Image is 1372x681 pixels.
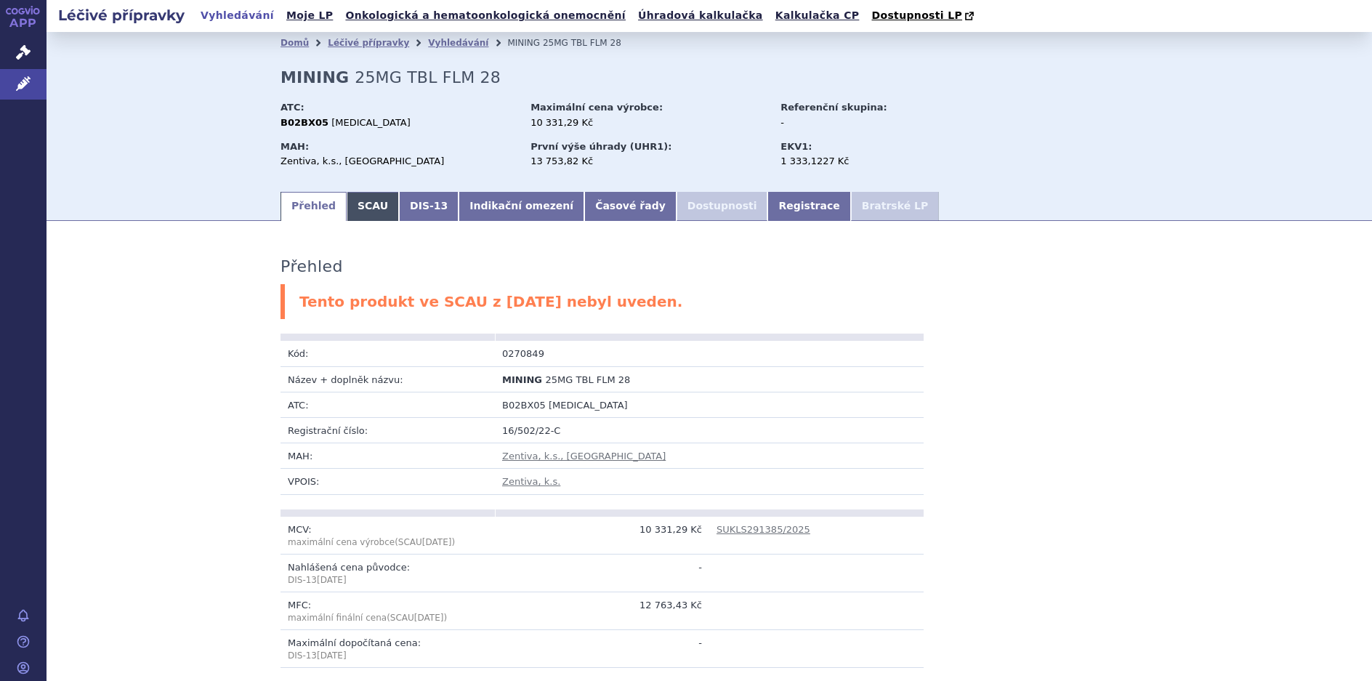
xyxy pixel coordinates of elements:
[495,629,709,667] td: -
[317,650,347,661] span: [DATE]
[281,102,304,113] strong: ATC:
[331,117,411,128] span: [MEDICAL_DATA]
[634,6,767,25] a: Úhradová kalkulačka
[399,192,459,221] a: DIS-13
[543,38,621,48] span: 25MG TBL FLM 28
[530,102,663,113] strong: Maximální cena výrobce:
[281,592,495,629] td: MFC:
[871,9,962,21] span: Dostupnosti LP
[530,116,767,129] div: 10 331,29 Kč
[422,537,452,547] span: [DATE]
[428,38,488,48] a: Vyhledávání
[502,374,542,385] span: MINING
[281,117,328,128] strong: B02BX05
[281,38,309,48] a: Domů
[281,554,495,592] td: Nahlášená cena původce:
[387,613,447,623] span: (SCAU )
[767,192,850,221] a: Registrace
[502,451,666,462] a: Zentiva, k.s., [GEOGRAPHIC_DATA]
[47,5,196,25] h2: Léčivé přípravky
[780,116,944,129] div: -
[495,517,709,555] td: 10 331,29 Kč
[328,38,409,48] a: Léčivé přípravky
[281,341,495,366] td: Kód:
[502,476,560,487] a: Zentiva, k.s.
[281,517,495,555] td: MCV:
[281,141,309,152] strong: MAH:
[495,554,709,592] td: -
[530,155,767,168] div: 13 753,82 Kč
[281,257,343,276] h3: Přehled
[549,400,628,411] span: [MEDICAL_DATA]
[281,443,495,469] td: MAH:
[546,374,631,385] span: 25MG TBL FLM 28
[317,575,347,585] span: [DATE]
[288,612,488,624] p: maximální finální cena
[780,155,944,168] div: 1 333,1227 Kč
[530,141,671,152] strong: První výše úhrady (UHR1):
[355,68,501,86] span: 25MG TBL FLM 28
[281,366,495,392] td: Název + doplněk názvu:
[282,6,337,25] a: Moje LP
[495,418,924,443] td: 16/502/22-C
[495,341,709,366] td: 0270849
[507,38,540,48] span: MINING
[281,629,495,667] td: Maximální dopočítaná cena:
[780,141,812,152] strong: EKV1:
[288,574,488,587] p: DIS-13
[780,102,887,113] strong: Referenční skupina:
[414,613,444,623] span: [DATE]
[281,418,495,443] td: Registrační číslo:
[584,192,677,221] a: Časové řady
[288,537,455,547] span: (SCAU )
[281,469,495,494] td: VPOIS:
[502,400,546,411] span: B02BX05
[281,68,349,86] strong: MINING
[459,192,584,221] a: Indikační omezení
[717,524,810,535] a: SUKLS291385/2025
[867,6,981,26] a: Dostupnosti LP
[341,6,630,25] a: Onkologická a hematoonkologická onemocnění
[288,537,395,547] span: maximální cena výrobce
[771,6,864,25] a: Kalkulačka CP
[281,192,347,221] a: Přehled
[281,392,495,417] td: ATC:
[281,284,1138,320] div: Tento produkt ve SCAU z [DATE] nebyl uveden.
[495,592,709,629] td: 12 763,43 Kč
[196,6,278,25] a: Vyhledávání
[347,192,399,221] a: SCAU
[288,650,488,662] p: DIS-13
[281,155,517,168] div: Zentiva, k.s., [GEOGRAPHIC_DATA]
